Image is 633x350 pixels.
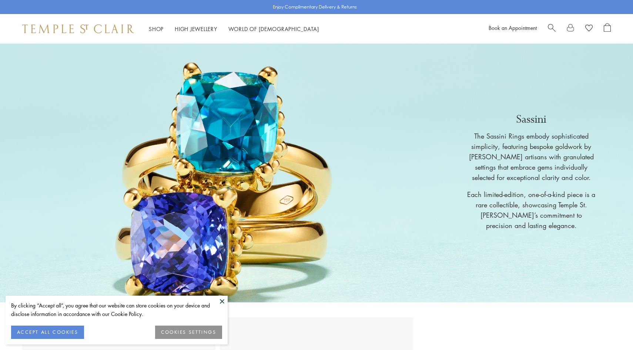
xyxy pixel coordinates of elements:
a: ShopShop [149,25,164,33]
button: COOKIES SETTINGS [155,326,222,339]
img: Temple St. Clair [22,24,134,33]
a: Book an Appointment [489,24,537,31]
a: Search [548,23,556,34]
p: Sassini [466,112,596,127]
button: ACCEPT ALL COOKIES [11,326,84,339]
p: The Sassini Rings embody sophisticated simplicity, featuring bespoke goldwork by [PERSON_NAME] ar... [466,131,596,183]
a: Open Shopping Bag [604,23,611,34]
nav: Main navigation [149,24,319,34]
a: View Wishlist [585,23,593,34]
a: World of [DEMOGRAPHIC_DATA]World of [DEMOGRAPHIC_DATA] [228,25,319,33]
p: Each limited-edition, one-of-a-kind piece is a rare collectible, showcasing Temple St. [PERSON_NA... [466,189,596,231]
div: By clicking “Accept all”, you agree that our website can store cookies on your device and disclos... [11,301,222,318]
iframe: Gorgias live chat messenger [596,315,626,343]
a: High JewelleryHigh Jewellery [175,25,217,33]
p: Enjoy Complimentary Delivery & Returns [273,3,357,11]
